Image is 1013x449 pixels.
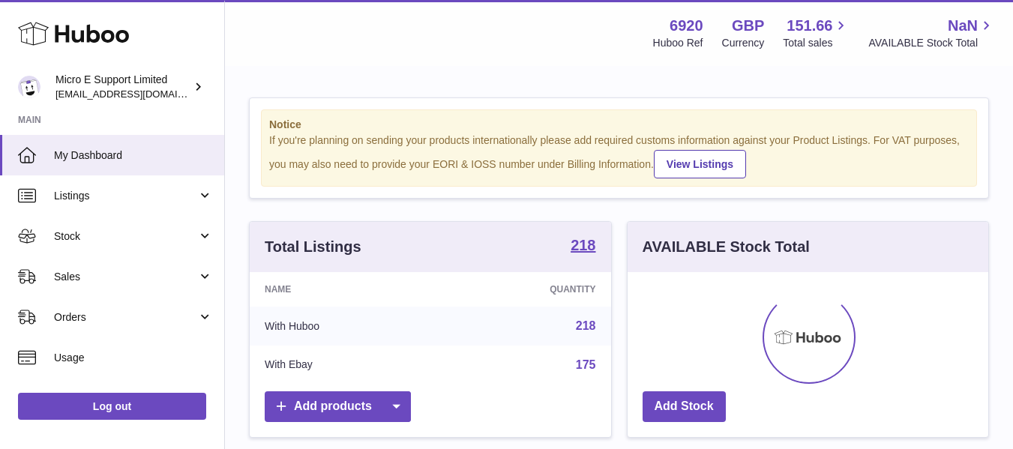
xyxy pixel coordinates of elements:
[265,237,361,257] h3: Total Listings
[654,150,746,178] a: View Listings
[787,16,832,36] span: 151.66
[783,36,850,50] span: Total sales
[440,272,611,307] th: Quantity
[55,73,190,101] div: Micro E Support Limited
[576,358,596,371] a: 175
[948,16,978,36] span: NaN
[54,351,213,365] span: Usage
[250,346,440,385] td: With Ebay
[868,36,995,50] span: AVAILABLE Stock Total
[269,133,969,178] div: If you're planning on sending your products internationally please add required customs informati...
[643,391,726,422] a: Add Stock
[54,229,197,244] span: Stock
[653,36,703,50] div: Huboo Ref
[54,148,213,163] span: My Dashboard
[54,189,197,203] span: Listings
[576,319,596,332] a: 218
[55,88,220,100] span: [EMAIL_ADDRESS][DOMAIN_NAME]
[571,238,595,253] strong: 218
[265,391,411,422] a: Add products
[250,272,440,307] th: Name
[54,310,197,325] span: Orders
[732,16,764,36] strong: GBP
[722,36,765,50] div: Currency
[250,307,440,346] td: With Huboo
[269,118,969,132] strong: Notice
[868,16,995,50] a: NaN AVAILABLE Stock Total
[54,270,197,284] span: Sales
[783,16,850,50] a: 151.66 Total sales
[18,76,40,98] img: contact@micropcsupport.com
[643,237,810,257] h3: AVAILABLE Stock Total
[18,393,206,420] a: Log out
[571,238,595,256] a: 218
[670,16,703,36] strong: 6920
